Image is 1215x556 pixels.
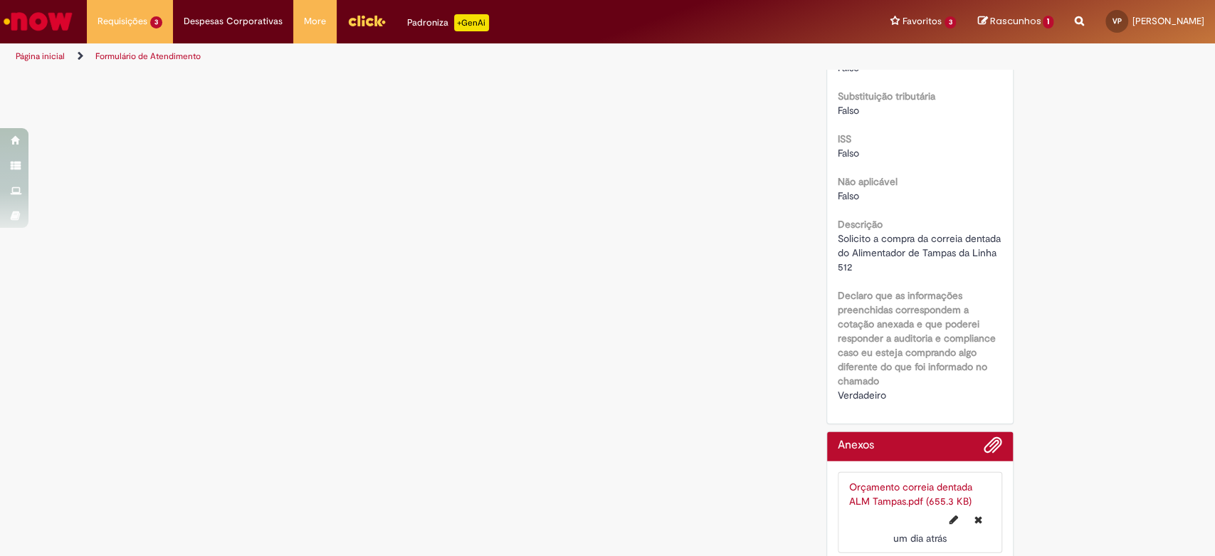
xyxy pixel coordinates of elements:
[16,51,65,62] a: Página inicial
[838,147,859,159] span: Falso
[977,15,1053,28] a: Rascunhos
[838,90,935,103] b: Substituição tributária
[966,508,991,531] button: Excluir Orçamento correia dentada ALM Tampas.pdf
[184,14,283,28] span: Despesas Corporativas
[150,16,162,28] span: 3
[1,7,75,36] img: ServiceNow
[407,14,489,31] div: Padroniza
[984,436,1002,461] button: Adicionar anexos
[1113,16,1122,26] span: VP
[1132,15,1204,27] span: [PERSON_NAME]
[893,532,947,545] time: 26/08/2025 11:40:04
[1043,16,1053,28] span: 1
[95,51,201,62] a: Formulário de Atendimento
[838,175,898,188] b: Não aplicável
[838,132,851,145] b: ISS
[347,10,386,31] img: click_logo_yellow_360x200.png
[304,14,326,28] span: More
[838,389,886,402] span: Verdadeiro
[454,14,489,31] p: +GenAi
[838,232,1004,273] span: Solicito a compra da correia dentada do Alimentador de Tampas da Linha 512
[945,16,957,28] span: 3
[98,14,147,28] span: Requisições
[903,14,942,28] span: Favoritos
[893,532,947,545] span: um dia atrás
[838,218,883,231] b: Descrição
[838,439,874,452] h2: Anexos
[849,481,972,508] a: Orçamento correia dentada ALM Tampas.pdf (655.3 KB)
[838,189,859,202] span: Falso
[838,61,859,74] span: Falso
[838,289,996,387] b: Declaro que as informações preenchidas correspondem a cotação anexada e que poderei responder a a...
[11,43,799,70] ul: Trilhas de página
[989,14,1041,28] span: Rascunhos
[941,508,967,531] button: Editar nome de arquivo Orçamento correia dentada ALM Tampas.pdf
[838,104,859,117] span: Falso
